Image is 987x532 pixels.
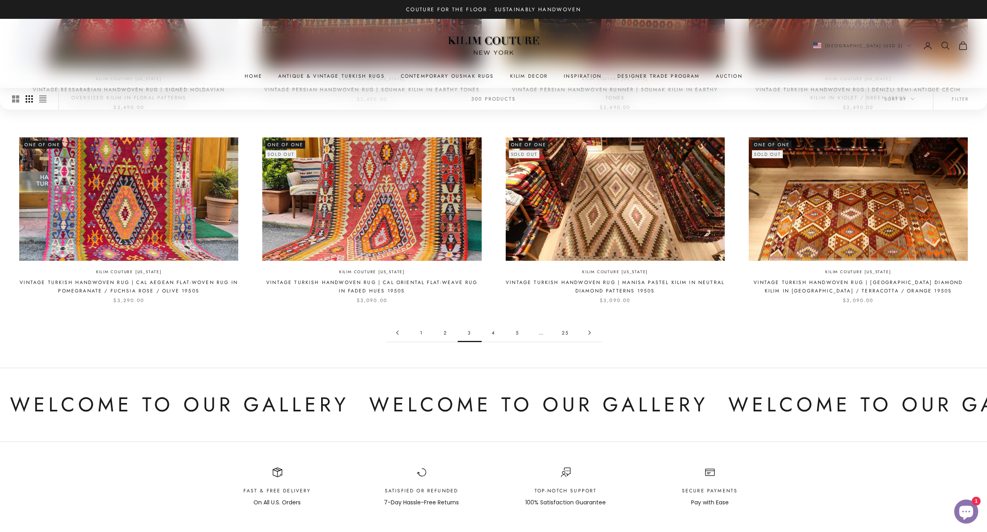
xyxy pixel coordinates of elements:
span: One of One [265,141,305,149]
a: Go to page 25 [554,324,578,342]
img: Logo of Kilim Couture New York [444,27,544,65]
inbox-online-store-chat: Shopify online store chat [952,500,981,526]
button: Switch to smaller product images [26,88,33,110]
button: Switch to larger product images [12,88,19,110]
a: Vintage Turkish Handwoven Rug | Cal Aegean Flat-Woven Rug in Pomegranate / Fuchsia Rose / Olive 1... [19,278,238,295]
nav: Pagination navigation [386,324,602,342]
sale-price: $3,090.00 [843,296,873,304]
sold-out-badge: Sold out [265,150,296,158]
span: One of One [22,141,62,149]
a: Kilim Couture [US_STATE] [582,269,648,276]
span: 3 [458,324,482,342]
div: Item 3 of 4 [506,468,626,507]
a: Kilim Couture [US_STATE] [825,269,891,276]
img: United States [813,42,821,48]
a: Contemporary Oushak Rugs [401,72,494,80]
a: Go to page 1 [410,324,434,342]
a: Vintage Turkish Handwoven Rug | Manisa Pastel Kilim in Neutral Diamond Patterns 1950s [506,278,725,295]
button: Switch to compact product images [39,88,46,110]
div: Item 1 of 4 [217,468,338,507]
span: One of One [509,141,549,149]
button: Filter [933,88,987,110]
span: One of One [752,141,792,149]
sale-price: $3,090.00 [600,296,630,304]
p: Top-Notch support [525,487,606,495]
p: Welcome to Our Gallery [366,388,705,421]
sale-price: $3,290.00 [113,296,144,304]
a: Kilim Couture [US_STATE] [96,269,162,276]
p: 7-Day Hassle-Free Returns [384,498,459,507]
div: Item 2 of 4 [362,468,482,507]
a: Kilim Couture [US_STATE] [339,269,405,276]
a: Inspiration [564,72,601,80]
div: Item 4 of 4 [650,468,770,507]
a: Go to page 4 [482,324,506,342]
nav: Primary navigation [19,72,968,80]
span: [GEOGRAPHIC_DATA] (USD $) [825,42,903,49]
a: Auction [716,72,742,80]
p: Pay with Ease [682,498,738,507]
p: Couture for the Floor · Sustainably Handwoven [406,5,581,14]
a: Go to page 5 [506,324,530,342]
nav: Secondary navigation [813,41,968,50]
p: Welcome to Our Gallery [7,388,346,421]
a: Vintage Turkish Handwoven Rug | [GEOGRAPHIC_DATA] Diamond Kilim in [GEOGRAPHIC_DATA] / Terracotta... [749,278,968,295]
button: Sort by [866,88,933,110]
p: On All U.S. Orders [243,498,311,507]
p: Secure Payments [682,487,738,495]
a: Antique & Vintage Turkish Rugs [278,72,385,80]
a: Vintage Turkish Handwoven Rug | Cal Oriental Flat-Weave Rug in Faded Hues 1950s [262,278,481,295]
summary: Kilim Decor [510,72,548,80]
p: 100% Satisfaction Guarantee [525,498,606,507]
p: 300 products [471,95,516,103]
p: Fast & Free Delivery [243,487,311,495]
span: … [530,324,554,342]
a: Go to page 4 [578,324,602,342]
a: Go to page 2 [434,324,458,342]
p: Satisfied or Refunded [384,487,459,495]
button: Change country or currency [813,42,911,49]
a: Designer Trade Program [617,72,700,80]
a: Go to page 2 [386,324,410,342]
a: Home [245,72,262,80]
sold-out-badge: Sold out [752,150,783,158]
span: Sort by [884,95,915,103]
sale-price: $3,090.00 [357,296,387,304]
sold-out-badge: Sold out [509,150,540,158]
